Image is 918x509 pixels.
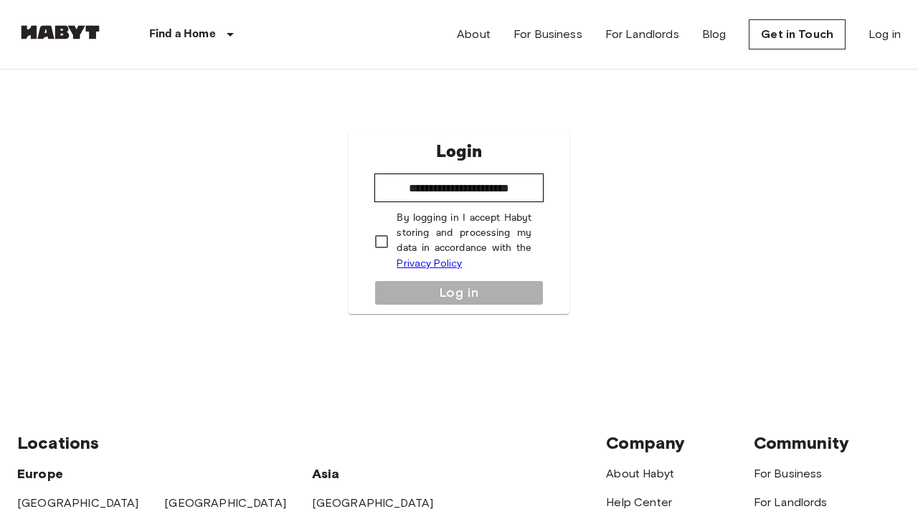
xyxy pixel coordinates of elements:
a: For Business [754,467,823,480]
a: Log in [869,26,901,43]
a: About Habyt [606,467,674,480]
a: Get in Touch [749,19,846,49]
span: Locations [17,432,99,453]
a: Blog [702,26,727,43]
img: Habyt [17,25,103,39]
p: Login [436,139,482,165]
span: Asia [312,466,340,482]
a: For Business [514,26,582,43]
p: Find a Home [149,26,216,43]
span: Europe [17,466,63,482]
a: For Landlords [754,495,828,509]
a: Help Center [606,495,672,509]
p: By logging in I accept Habyt storing and processing my data in accordance with the [397,211,531,272]
a: For Landlords [605,26,679,43]
span: Company [606,432,685,453]
span: Community [754,432,849,453]
a: About [457,26,491,43]
a: Privacy Policy [397,257,462,270]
